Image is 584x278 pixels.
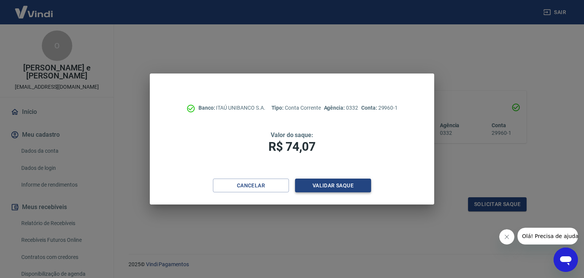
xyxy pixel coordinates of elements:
span: Banco: [198,105,216,111]
p: 0332 [324,104,358,112]
p: ITAÚ UNIBANCO S.A. [198,104,265,112]
iframe: Fechar mensagem [499,229,514,244]
span: Valor do saque: [271,131,313,139]
iframe: Mensagem da empresa [517,228,578,244]
p: Conta Corrente [271,104,321,112]
button: Cancelar [213,179,289,193]
span: Tipo: [271,105,285,111]
span: Olá! Precisa de ajuda? [5,5,64,11]
span: Conta: [361,105,378,111]
p: 29960-1 [361,104,398,112]
button: Validar saque [295,179,371,193]
span: R$ 74,07 [268,139,316,154]
iframe: Botão para abrir a janela de mensagens [554,248,578,272]
span: Agência: [324,105,346,111]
